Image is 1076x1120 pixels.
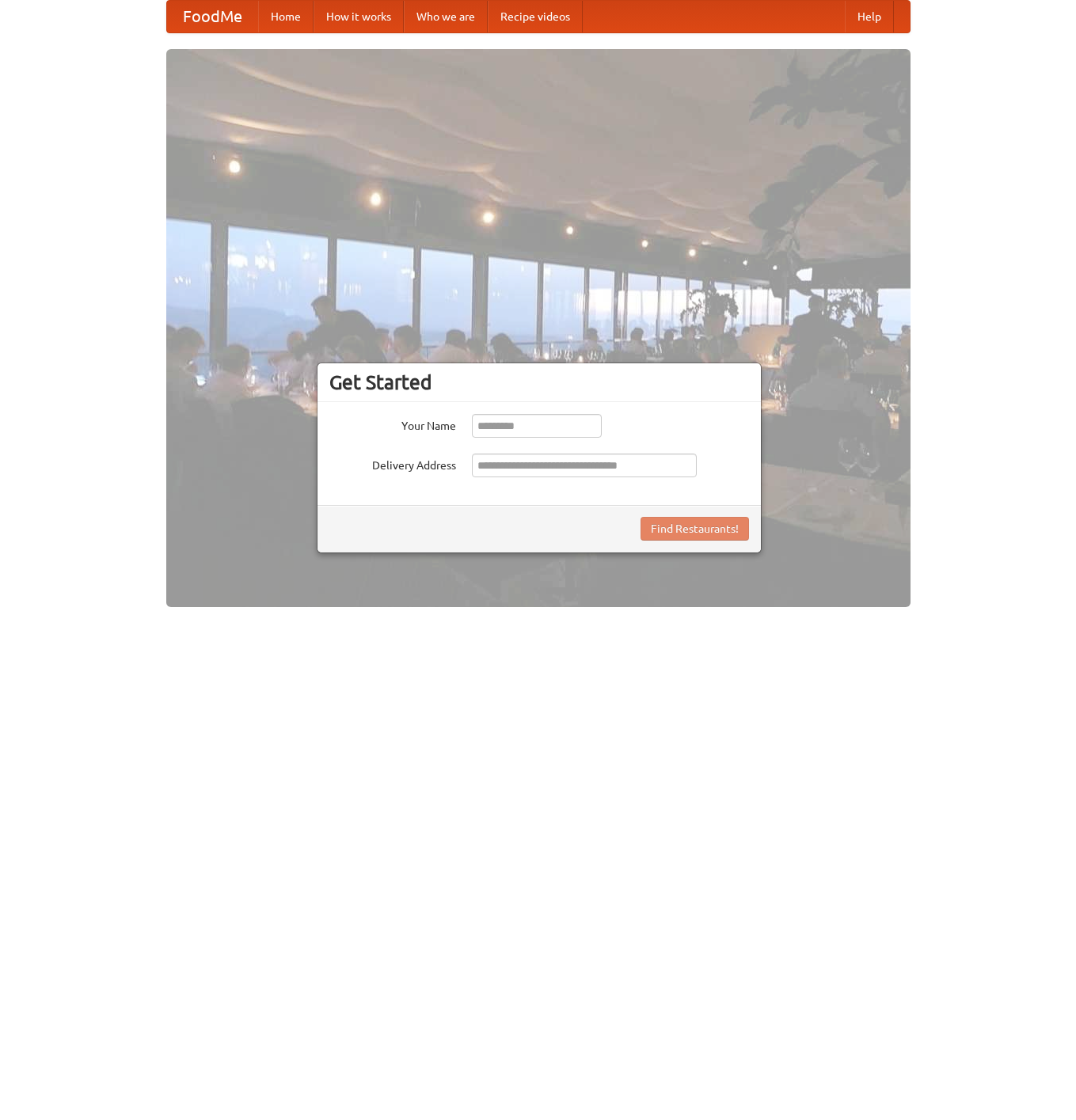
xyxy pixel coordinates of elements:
[329,370,749,394] h3: Get Started
[314,1,404,32] a: How it works
[488,1,583,32] a: Recipe videos
[404,1,488,32] a: Who we are
[641,517,749,541] button: Find Restaurants!
[258,1,314,32] a: Home
[845,1,894,32] a: Help
[329,414,456,434] label: Your Name
[329,454,456,473] label: Delivery Address
[167,1,258,32] a: FoodMe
